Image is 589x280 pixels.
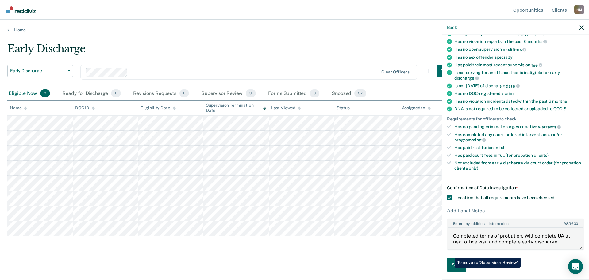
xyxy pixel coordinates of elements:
[456,195,555,200] span: I confirm that all requirements have been checked.
[179,89,189,97] span: 0
[10,68,65,73] span: Early Discharge
[564,222,578,226] span: / 1600
[454,124,584,130] div: Has no pending criminal charges or active
[454,62,584,68] div: Has paid their most recent supervision
[454,145,584,150] div: Has paid restitution in
[337,105,350,111] div: Status
[454,54,584,60] div: Has no sex offender
[75,105,95,111] div: DOC ID
[454,99,584,104] div: Has no violation incidents dated within the past 6
[454,160,584,171] div: Not excluded from early discharge via court order (for probation clients
[454,83,584,89] div: Is not [DATE] of discharge
[531,62,542,67] span: fee
[454,75,479,80] span: discharge
[40,89,50,97] span: 8
[538,124,561,129] span: warrants
[528,39,547,44] span: months
[381,69,410,75] div: Clear officers
[454,106,584,112] div: DNA is not required to be collected or uploaded to
[447,25,457,30] button: Back
[10,105,27,111] div: Name
[499,145,506,150] span: full
[200,87,257,101] div: Supervisor Review
[354,89,366,97] span: 37
[564,222,568,226] span: 98
[454,47,584,52] div: Has no open supervision
[534,152,549,157] span: clients)
[454,137,486,142] span: programming
[7,42,449,60] div: Early Discharge
[506,83,519,88] span: date
[330,87,368,101] div: Snoozed
[574,5,584,14] div: H M
[447,258,466,272] button: Save
[402,105,431,111] div: Assigned to
[503,47,526,52] span: modifiers
[501,91,514,96] span: victim
[246,89,256,97] span: 9
[574,5,584,14] button: Profile dropdown button
[495,54,513,59] span: specialty
[7,27,582,33] a: Home
[271,105,301,111] div: Last Viewed
[111,89,121,97] span: 0
[454,132,584,142] div: Has completed any court-ordered interventions and/or
[447,208,584,214] div: Additional Notes
[552,99,567,104] span: months
[206,103,266,113] div: Supervision Termination Date
[469,165,478,170] span: only)
[310,89,319,97] span: 0
[454,70,584,81] div: Is not serving for an offense that is ineligible for early
[454,39,584,44] div: Has no violation reports in the past 6
[448,219,583,226] label: Enter any additional information
[553,106,566,111] span: CODIS
[61,87,122,101] div: Ready for Discharge
[267,87,321,101] div: Forms Submitted
[7,87,51,101] div: Eligible Now
[447,116,584,122] div: Requirements for officers to check
[454,91,584,96] div: Has no DOC-registered
[447,185,584,191] div: Confirmation of Data Investigation
[132,87,190,101] div: Revisions Requests
[568,259,583,274] div: Open Intercom Messenger
[141,105,176,111] div: Eligibility Date
[6,6,36,13] img: Recidiviz
[448,227,583,250] textarea: Completed terms of probation. Will complete UA at next office visit and complete early discharge.
[454,152,584,158] div: Has paid court fees in full (for probation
